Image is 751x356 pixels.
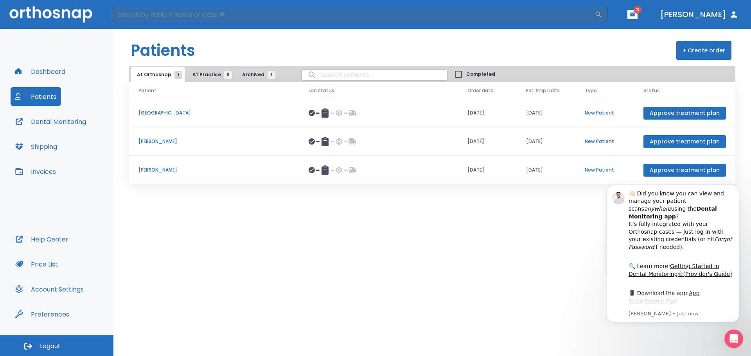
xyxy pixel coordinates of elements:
[724,329,743,348] iframe: Intercom live chat
[11,305,74,324] button: Preferences
[138,87,156,94] span: Patient
[517,156,575,184] td: [DATE]
[634,6,641,14] span: 3
[643,164,726,177] button: Approve treatment plan
[458,99,517,127] td: [DATE]
[595,178,751,327] iframe: Intercom notifications message
[268,71,275,79] span: 1
[11,280,88,299] button: Account Settings
[11,255,63,274] button: Price List
[517,99,575,127] td: [DATE]
[9,6,92,22] img: Orthosnap
[131,39,195,62] h1: Patients
[174,71,182,79] span: 3
[526,87,559,94] span: Est. Ship Date
[138,166,290,174] p: [PERSON_NAME]
[34,132,139,140] p: Message from Mohammed, sent Just now
[224,71,232,79] span: 8
[34,112,139,150] div: 📱 Download the app: | ​ Let us know if you need help getting started!
[643,107,726,120] button: Approve treatment plan
[138,109,290,116] p: [GEOGRAPHIC_DATA]
[34,112,105,126] a: App Store
[585,109,625,116] p: New Patient
[11,137,62,156] button: Shipping
[657,7,742,21] button: [PERSON_NAME]
[11,112,91,131] button: Dental Monitoring
[466,71,495,78] span: Completed
[50,120,83,126] a: Google Play
[467,87,494,94] span: Order date
[11,62,70,81] button: Dashboard
[192,71,228,78] span: At Practice
[309,87,334,94] span: Lab status
[131,67,279,82] div: tabs
[11,162,61,181] button: Invoices
[458,127,517,156] td: [DATE]
[40,342,61,351] span: Logout
[138,138,290,145] p: [PERSON_NAME]
[643,87,660,94] span: Status
[11,87,61,106] button: Patients
[585,166,625,174] p: New Patient
[676,41,731,60] button: + Create order
[458,156,517,184] td: [DATE]
[137,71,178,78] span: At Orthosnap
[585,87,597,94] span: Type
[11,230,73,249] button: Help Center
[302,67,447,82] input: search
[585,138,625,145] p: New Patient
[517,127,575,156] td: [DATE]
[643,135,726,148] button: Approve treatment plan
[242,71,271,78] span: Archived
[112,7,595,22] input: Search by Patient Name or Case #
